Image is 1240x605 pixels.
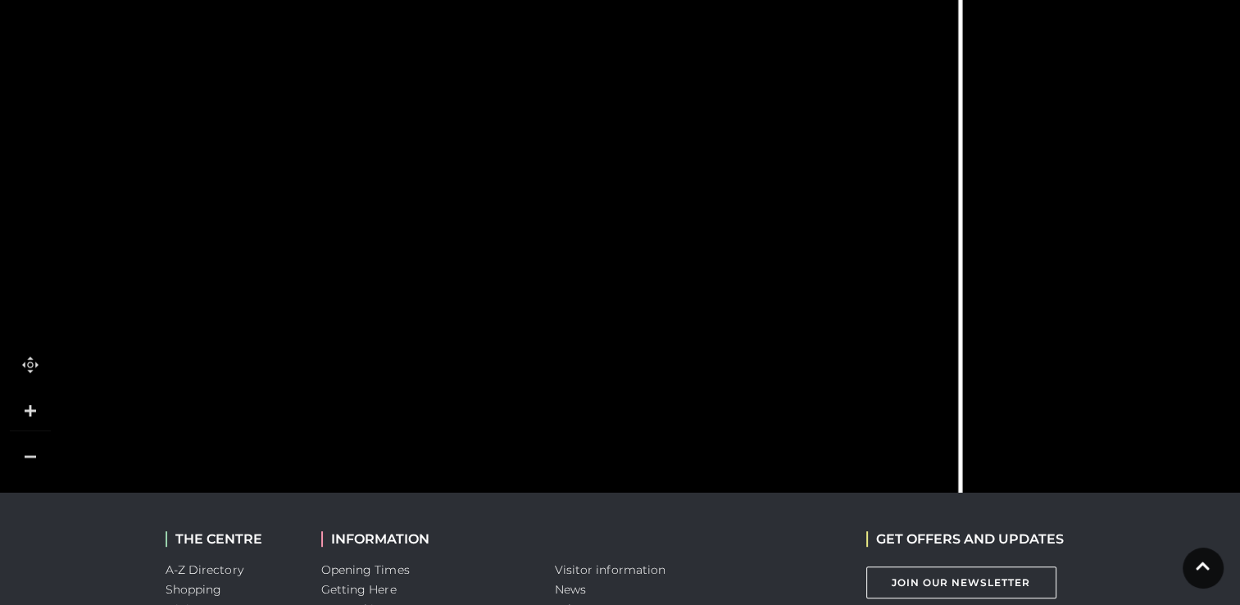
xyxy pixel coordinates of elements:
[555,582,586,597] a: News
[321,582,397,597] a: Getting Here
[866,566,1056,598] a: Join Our Newsletter
[166,562,243,577] a: A-Z Directory
[166,531,297,547] h2: THE CENTRE
[166,582,222,597] a: Shopping
[555,562,666,577] a: Visitor information
[866,531,1064,547] h2: GET OFFERS AND UPDATES
[321,562,410,577] a: Opening Times
[321,531,530,547] h2: INFORMATION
